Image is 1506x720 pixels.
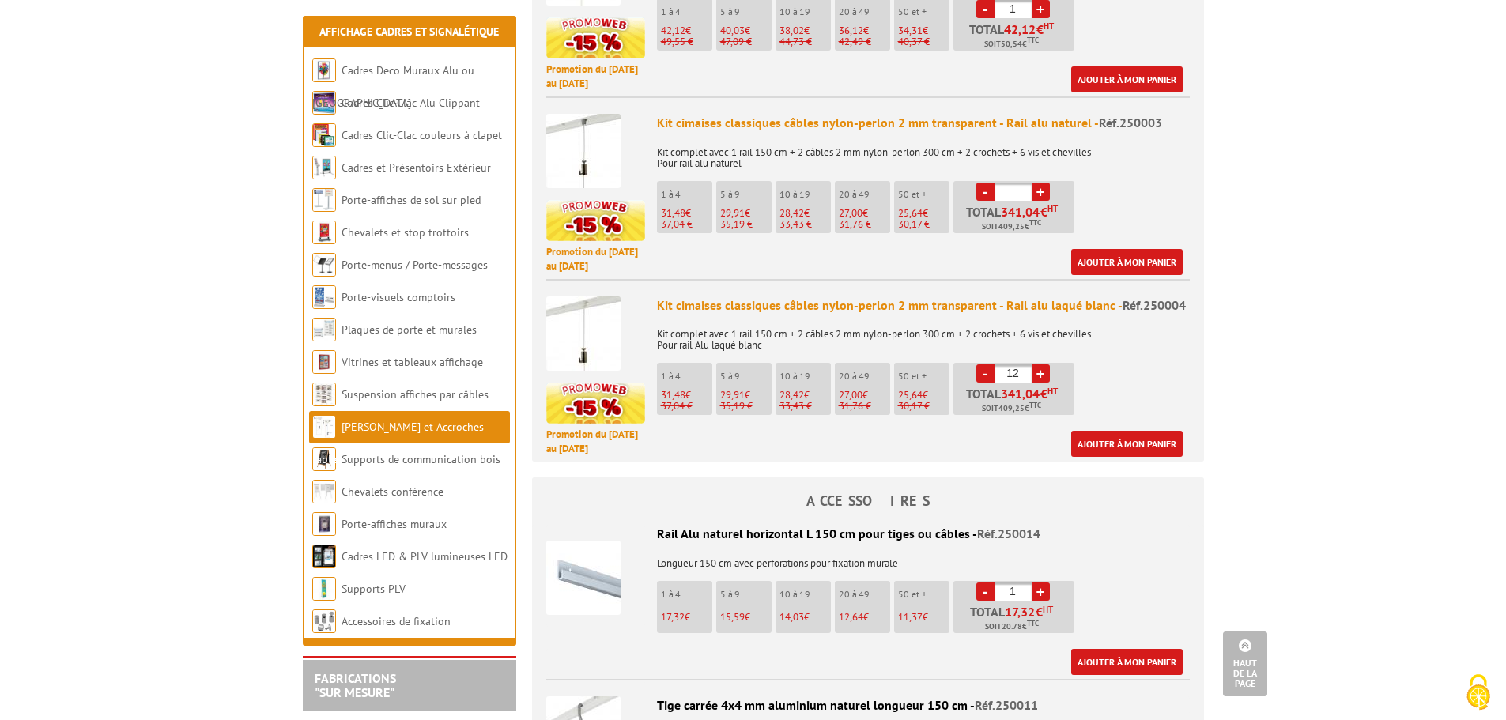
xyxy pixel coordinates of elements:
[779,36,831,47] p: 44,73 €
[898,390,949,401] p: €
[720,401,772,412] p: 35,19 €
[312,512,336,536] img: Porte-affiches muraux
[342,96,480,110] a: Cadres Clic-Clac Alu Clippant
[839,6,890,17] p: 20 à 49
[342,290,455,304] a: Porte-visuels comptoirs
[1123,297,1186,313] span: Réf.250004
[1002,620,1022,633] span: 20.78
[546,696,1190,714] div: Tige carrée 4x4 mm aluminium naturel longueur 150 cm -
[779,589,831,600] p: 10 à 19
[720,189,772,200] p: 5 à 9
[661,24,685,37] span: 42,12
[720,371,772,382] p: 5 à 9
[839,25,890,36] p: €
[661,206,685,220] span: 31,48
[839,24,863,37] span: 36,12
[1047,203,1058,214] sup: HT
[779,401,831,412] p: 33,43 €
[839,390,890,401] p: €
[982,402,1041,415] span: Soit €
[342,484,443,499] a: Chevalets conférence
[898,6,949,17] p: 50 et +
[546,296,621,371] img: Kit cimaises classiques câbles nylon-perlon 2 mm transparent - Rail alu laqué blanc
[657,318,1190,351] p: Kit complet avec 1 rail 150 cm + 2 câbles 2 mm nylon-perlon 300 cm + 2 crochets + 6 vis et chevil...
[661,390,712,401] p: €
[898,189,949,200] p: 50 et +
[312,285,336,309] img: Porte-visuels comptoirs
[720,206,745,220] span: 29,91
[546,547,1190,569] p: Longueur 150 cm avec perforations pour fixation murale
[312,609,336,633] img: Accessoires de fixation
[342,225,469,239] a: Chevalets et stop trottoirs
[312,545,336,568] img: Cadres LED & PLV lumineuses LED
[839,612,890,623] p: €
[546,428,645,457] p: Promotion du [DATE] au [DATE]
[312,123,336,147] img: Cadres Clic-Clac couleurs à clapet
[998,402,1025,415] span: 409,25
[312,420,484,466] a: [PERSON_NAME] et Accroches tableaux
[1043,604,1053,615] sup: HT
[1027,619,1039,628] sup: TTC
[720,390,772,401] p: €
[1044,21,1054,32] sup: HT
[982,221,1041,233] span: Soit €
[661,208,712,219] p: €
[839,36,890,47] p: 42,49 €
[546,200,645,241] img: promotion
[312,350,336,374] img: Vitrines et tableaux affichage
[312,480,336,503] img: Chevalets conférence
[839,189,890,200] p: 20 à 49
[1040,205,1047,218] span: €
[342,355,483,369] a: Vitrines et tableaux affichage
[779,208,831,219] p: €
[898,208,949,219] p: €
[342,322,477,337] a: Plaques de porte et murales
[546,62,645,92] p: Promotion du [DATE] au [DATE]
[342,128,502,142] a: Cadres Clic-Clac couleurs à clapet
[661,6,712,17] p: 1 à 4
[976,183,995,201] a: -
[839,610,863,624] span: 12,64
[720,612,772,623] p: €
[1071,249,1183,275] a: Ajouter à mon panier
[312,63,474,110] a: Cadres Deco Muraux Alu ou [GEOGRAPHIC_DATA]
[898,206,923,220] span: 25,64
[957,605,1074,633] p: Total
[657,296,1190,315] div: Kit cimaises classiques câbles nylon-perlon 2 mm transparent - Rail alu laqué blanc -
[839,388,862,401] span: 27,00
[779,610,804,624] span: 14,03
[898,24,923,37] span: 34,31
[657,136,1190,169] p: Kit complet avec 1 rail 150 cm + 2 câbles 2 mm nylon-perlon 300 cm + 2 crochets + 6 vis et chevil...
[720,610,745,624] span: 15,59
[657,114,1190,132] div: Kit cimaises classiques câbles nylon-perlon 2 mm transparent - Rail alu naturel -
[342,582,406,596] a: Supports PLV
[720,24,745,37] span: 40,03
[661,36,712,47] p: 49,55 €
[661,189,712,200] p: 1 à 4
[312,318,336,341] img: Plaques de porte et murales
[315,670,396,700] a: FABRICATIONS"Sur Mesure"
[546,541,621,615] img: Rail Alu naturel horizontal L 150 cm pour tiges ou câbles
[779,6,831,17] p: 10 à 19
[898,25,949,36] p: €
[342,258,488,272] a: Porte-menus / Porte-messages
[1027,36,1039,44] sup: TTC
[1071,66,1183,92] a: Ajouter à mon panier
[720,208,772,219] p: €
[312,188,336,212] img: Porte-affiches de sol sur pied
[898,219,949,230] p: 30,17 €
[546,525,1190,543] div: Rail Alu naturel horizontal L 150 cm pour tiges ou câbles -
[342,387,489,401] a: Suspension affiches par câbles
[898,388,923,401] span: 25,64
[1071,649,1183,675] a: Ajouter à mon panier
[957,387,1074,415] p: Total
[312,253,336,277] img: Porte-menus / Porte-messages
[839,208,890,219] p: €
[661,219,712,230] p: 37,04 €
[779,24,804,37] span: 38,02
[976,582,995,601] a: -
[976,364,995,383] a: -
[839,401,890,412] p: 31,76 €
[312,58,336,82] img: Cadres Deco Muraux Alu ou Bois
[342,517,447,531] a: Porte-affiches muraux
